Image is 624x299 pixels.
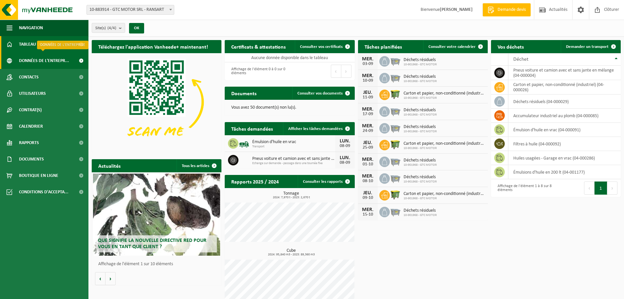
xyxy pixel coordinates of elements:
[361,174,374,179] div: MER.
[231,105,348,110] p: Vous avez 50 document(s) non lu(s).
[404,91,484,96] span: Carton et papier, non-conditionné (industriel)
[238,137,250,148] img: BL-LQ-SV
[338,139,351,144] div: LUN.
[390,189,401,200] img: WB-1100-HPE-GN-51
[361,207,374,212] div: MER.
[404,130,437,134] span: 10-901968 - GTC MOTOR
[92,40,215,53] h2: Téléchargez l'application Vanheede+ maintenant!
[508,109,621,123] td: accumulateur industriel au plomb (04-000085)
[228,253,354,256] span: 2024: 95,840 m3 - 2025: 89,360 m3
[607,182,617,195] button: Next
[361,62,374,66] div: 03-09
[19,151,44,167] span: Documents
[566,45,609,49] span: Demander un transport
[252,156,335,161] span: Pneus voiture et camion avec et sans jante en mélange
[341,65,351,78] button: Next
[361,129,374,133] div: 24-09
[361,56,374,62] div: MER.
[361,112,374,117] div: 17-09
[390,105,401,117] img: WB-2500-GAL-GY-01
[225,175,285,188] h2: Rapports 2025 / 2024
[361,212,374,217] div: 15-10
[440,7,473,12] strong: [PERSON_NAME]
[508,137,621,151] td: filtres à huile (04-000092)
[19,85,46,102] span: Utilisateurs
[361,107,374,112] div: MER.
[361,123,374,129] div: MER.
[283,122,354,135] a: Afficher les tâches demandées
[225,40,292,53] h2: Certificats & attestations
[361,157,374,162] div: MER.
[19,69,39,85] span: Contacts
[129,23,144,33] button: OK
[19,167,58,184] span: Boutique en ligne
[338,144,351,148] div: 08-09
[508,151,621,165] td: huiles usagées - Garage en vrac (04-000286)
[361,145,374,150] div: 25-09
[404,141,484,146] span: Carton et papier, non-conditionné (industriel)
[300,45,343,49] span: Consulter vos certificats
[404,208,437,213] span: Déchets résiduels
[595,182,607,195] button: 1
[252,139,335,145] span: Émulsion d'huile en vrac
[228,64,286,78] div: Affichage de l'élément 0 à 0 sur 0 éléments
[95,23,116,33] span: Site(s)
[105,272,116,285] button: Volgende
[496,7,527,13] span: Demande devis
[404,124,437,130] span: Déchets résiduels
[404,96,484,100] span: 10-901968 - GTC MOTOR
[482,3,531,16] a: Demande devis
[404,191,484,197] span: Carton et papier, non-conditionné (industriel)
[508,165,621,179] td: émulsions d'huile en 200 lt (04-001177)
[390,89,401,100] img: WB-1100-HPE-GN-51
[423,40,487,53] a: Consulter votre calendrier
[390,156,401,167] img: WB-2500-GAL-GY-01
[561,40,620,53] a: Demander un transport
[292,87,354,100] a: Consulter vos documents
[177,159,221,172] a: Tous les articles
[404,113,437,117] span: 10-901968 - GTC MOTOR
[19,135,39,151] span: Rapports
[390,172,401,183] img: WB-2500-GAL-GY-01
[298,175,354,188] a: Consulter les rapports
[331,65,341,78] button: Previous
[361,179,374,183] div: 08-10
[390,72,401,83] img: WB-2500-GAL-GY-01
[361,162,374,167] div: 01-10
[93,174,220,256] a: Que signifie la nouvelle directive RED pour vous en tant que client ?
[404,74,437,79] span: Déchets résiduels
[404,146,484,150] span: 10-901968 - GTC MOTOR
[508,123,621,137] td: émulsion d'huile en vrac (04-000091)
[98,238,206,249] span: Que signifie la nouvelle directive RED pour vous en tant que client ?
[338,160,351,165] div: 08-09
[92,53,221,151] img: Download de VHEPlus App
[404,197,484,201] span: 10-901968 - GTC MOTOR
[584,182,595,195] button: Previous
[19,53,69,69] span: Données de l'entrepr...
[390,122,401,133] img: WB-2500-GAL-GY-01
[361,190,374,196] div: JEU.
[252,145,335,149] span: Transport
[361,73,374,78] div: MER.
[361,90,374,95] div: JEU.
[228,248,354,256] h3: Cube
[361,78,374,83] div: 10-09
[19,118,43,135] span: Calendrier
[358,40,408,53] h2: Tâches planifiées
[404,175,437,180] span: Déchets résiduels
[338,155,351,160] div: LUN.
[508,95,621,109] td: déchets résiduels (04-000029)
[508,66,621,80] td: pneus voiture et camion avec et sans jante en mélange (04-000004)
[390,206,401,217] img: WB-2500-GAL-GY-01
[404,63,437,67] span: 10-901968 - GTC MOTOR
[404,158,437,163] span: Déchets résiduels
[288,127,343,131] span: Afficher les tâches demandées
[404,180,437,184] span: 10-901968 - GTC MOTOR
[225,53,354,62] td: Aucune donnée disponible dans le tableau
[361,95,374,100] div: 11-09
[92,159,127,172] h2: Actualités
[19,102,42,118] span: Contrat(s)
[92,23,125,33] button: Site(s)(4/4)
[404,57,437,63] span: Déchets résiduels
[19,20,43,36] span: Navigation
